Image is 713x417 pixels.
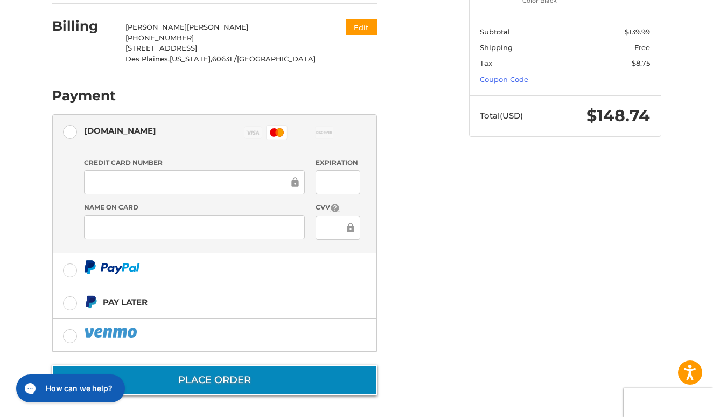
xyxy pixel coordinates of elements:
[187,23,248,31] span: [PERSON_NAME]
[632,59,650,67] span: $8.75
[125,23,187,31] span: [PERSON_NAME]
[586,106,650,126] span: $148.74
[84,122,156,140] div: [DOMAIN_NAME]
[170,54,212,63] span: [US_STATE],
[625,27,650,36] span: $139.99
[624,388,713,417] iframe: Google Customer Reviews
[11,371,128,406] iframe: Gorgias live chat messenger
[480,75,528,84] a: Coupon Code
[52,87,116,104] h2: Payment
[634,43,650,52] span: Free
[84,260,140,274] img: PayPal icon
[84,158,305,168] label: Credit Card Number
[52,365,377,395] button: Place Order
[346,19,377,35] button: Edit
[212,54,237,63] span: 60631 /
[125,44,197,52] span: [STREET_ADDRESS]
[125,33,194,42] span: [PHONE_NUMBER]
[237,54,316,63] span: [GEOGRAPHIC_DATA]
[84,326,139,339] img: PayPal icon
[480,59,492,67] span: Tax
[480,43,513,52] span: Shipping
[52,18,115,34] h2: Billing
[316,203,360,213] label: CVV
[103,293,148,311] div: Pay Later
[125,54,170,63] span: Des Plaines,
[316,158,360,168] label: Expiration
[480,27,510,36] span: Subtotal
[84,295,97,309] img: Pay Later icon
[84,203,305,212] label: Name on Card
[480,110,523,121] span: Total (USD)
